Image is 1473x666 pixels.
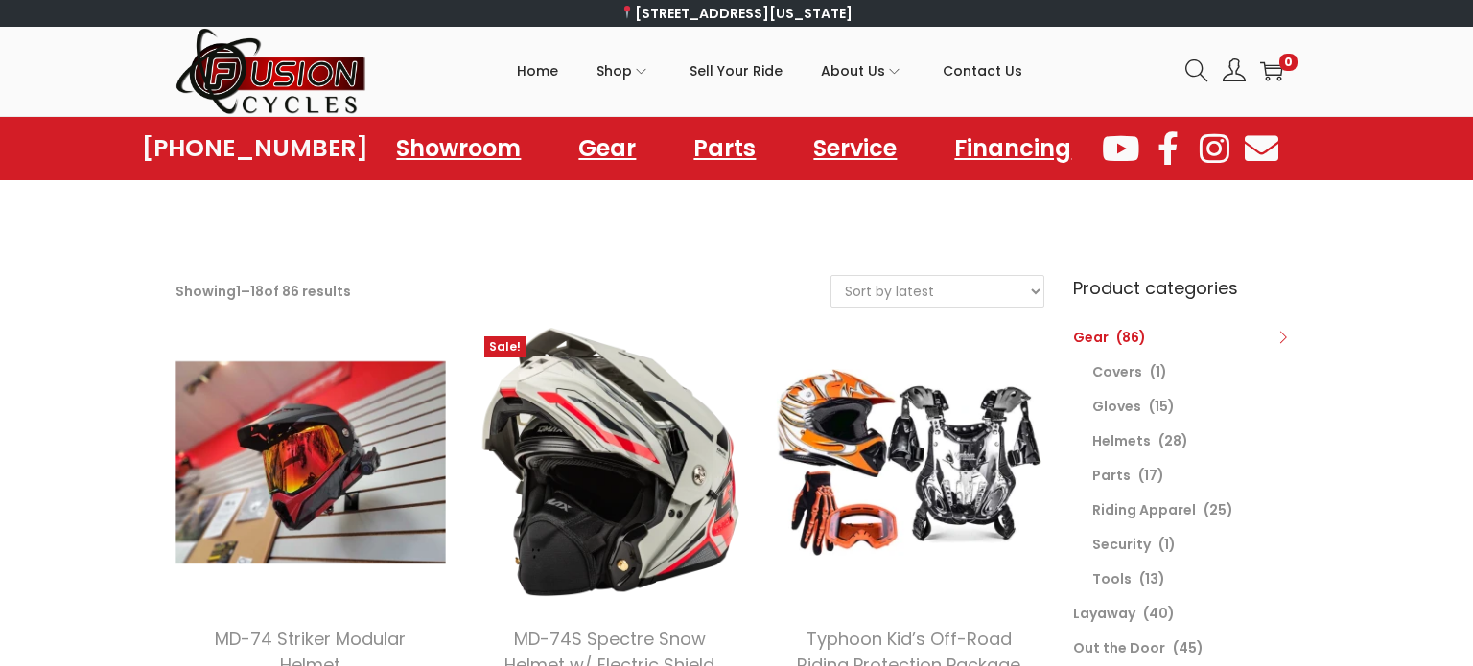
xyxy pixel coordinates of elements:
[1260,59,1283,82] a: 0
[821,28,904,114] a: About Us
[1139,569,1165,588] span: (13)
[1073,328,1109,347] a: Gear
[1138,466,1164,485] span: (17)
[1092,466,1131,485] a: Parts
[1092,397,1141,416] a: Gloves
[1073,604,1135,623] a: Layaway
[175,27,367,116] img: Woostify retina logo
[175,327,446,597] img: Product image
[377,126,540,171] a: Showroom
[620,6,634,19] img: 📍
[517,28,558,114] a: Home
[620,4,853,23] a: [STREET_ADDRESS][US_STATE]
[596,47,632,95] span: Shop
[250,282,264,301] span: 18
[1143,604,1175,623] span: (40)
[236,282,241,301] span: 1
[1116,328,1146,347] span: (86)
[596,28,651,114] a: Shop
[1092,431,1151,450] a: Helmets
[1092,535,1151,554] a: Security
[1150,362,1167,381] span: (1)
[377,126,1090,171] nav: Menu
[943,47,1022,95] span: Contact Us
[475,327,745,597] img: Product image
[1092,569,1132,588] a: Tools
[935,126,1090,171] a: Financing
[142,135,368,162] a: [PHONE_NUMBER]
[1158,431,1188,450] span: (28)
[1158,535,1176,554] span: (1)
[175,278,351,305] p: Showing – of 86 results
[1149,397,1175,416] span: (15)
[1092,362,1142,381] a: Covers
[774,327,1044,597] img: Product image
[1204,500,1233,519] span: (25)
[367,28,1171,114] nav: Primary navigation
[517,47,558,95] span: Home
[1173,638,1204,657] span: (45)
[943,28,1022,114] a: Contact Us
[1073,638,1165,657] a: Out the Door
[690,47,783,95] span: Sell Your Ride
[794,126,916,171] a: Service
[1092,500,1196,519] a: Riding Apparel
[559,126,655,171] a: Gear
[1073,275,1298,301] h6: Product categories
[831,276,1043,307] select: Shop order
[821,47,885,95] span: About Us
[690,28,783,114] a: Sell Your Ride
[674,126,775,171] a: Parts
